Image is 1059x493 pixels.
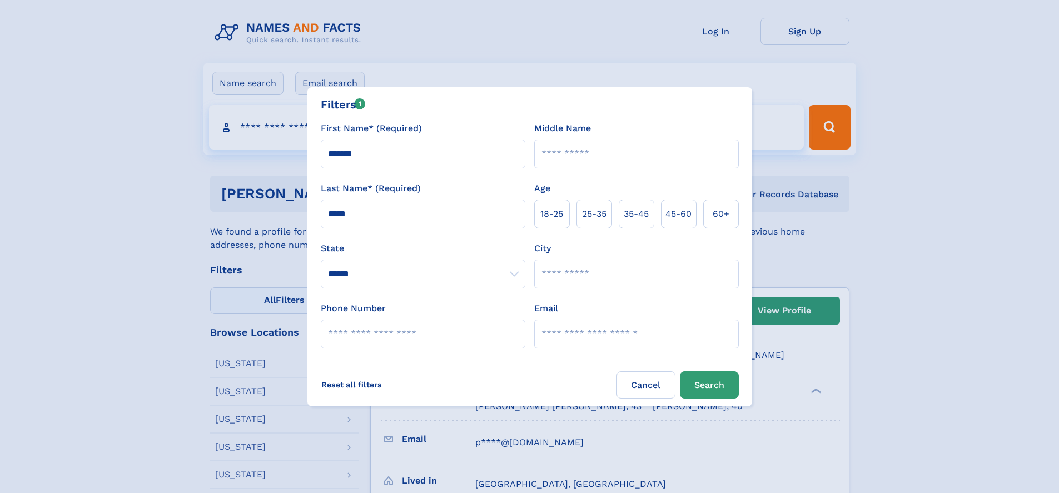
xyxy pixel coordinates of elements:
[321,242,525,255] label: State
[534,302,558,315] label: Email
[314,371,389,398] label: Reset all filters
[665,207,692,221] span: 45‑60
[713,207,729,221] span: 60+
[680,371,739,399] button: Search
[534,122,591,135] label: Middle Name
[321,302,386,315] label: Phone Number
[321,96,366,113] div: Filters
[321,122,422,135] label: First Name* (Required)
[321,182,421,195] label: Last Name* (Required)
[624,207,649,221] span: 35‑45
[540,207,563,221] span: 18‑25
[582,207,606,221] span: 25‑35
[534,182,550,195] label: Age
[616,371,675,399] label: Cancel
[534,242,551,255] label: City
